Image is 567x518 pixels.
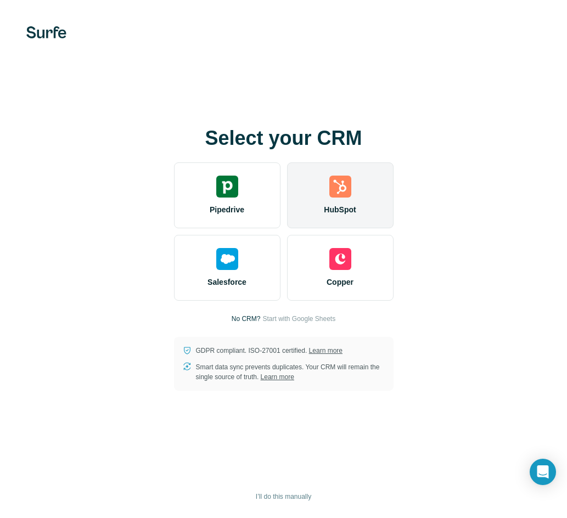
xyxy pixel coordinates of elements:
[262,314,335,324] button: Start with Google Sheets
[327,277,353,288] span: Copper
[248,488,319,505] button: I’ll do this manually
[207,277,246,288] span: Salesforce
[210,204,244,215] span: Pipedrive
[256,492,311,502] span: I’ll do this manually
[232,314,261,324] p: No CRM?
[196,362,385,382] p: Smart data sync prevents duplicates. Your CRM will remain the single source of truth.
[174,127,394,149] h1: Select your CRM
[261,373,294,381] a: Learn more
[216,248,238,270] img: salesforce's logo
[216,176,238,198] img: pipedrive's logo
[329,176,351,198] img: hubspot's logo
[196,346,343,356] p: GDPR compliant. ISO-27001 certified.
[324,204,356,215] span: HubSpot
[530,459,556,485] div: Open Intercom Messenger
[309,347,343,354] a: Learn more
[26,26,66,38] img: Surfe's logo
[329,248,351,270] img: copper's logo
